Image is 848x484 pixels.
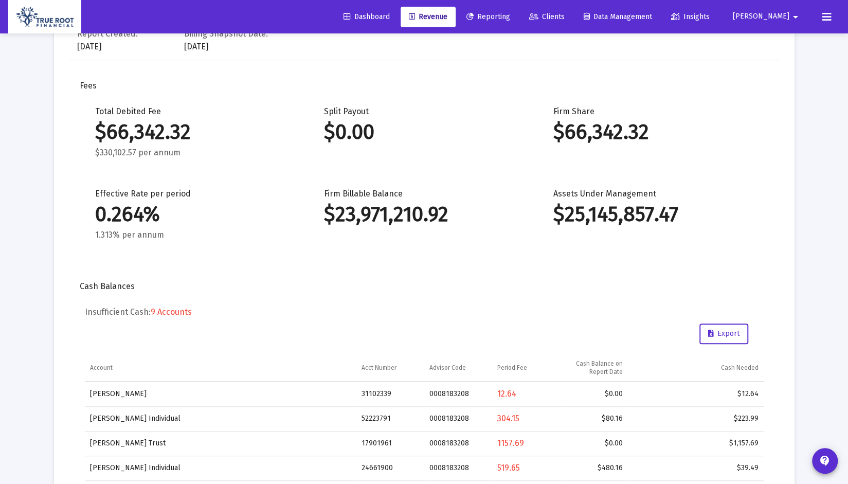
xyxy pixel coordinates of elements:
[424,406,492,431] td: 0008183208
[409,12,447,21] span: Revenue
[628,354,764,382] td: Column Cash Needed
[819,455,831,467] mat-icon: contact_support
[344,12,390,21] span: Dashboard
[424,382,492,406] td: 0008183208
[565,438,623,449] div: $0.00
[553,106,752,158] div: Firm Share
[77,29,138,39] div: Report Created:
[95,230,294,240] div: 1.313% per annum
[424,354,492,382] td: Column Advisor Code
[671,12,710,21] span: Insights
[95,127,294,137] div: $66,342.32
[85,354,356,382] td: Column Account
[85,456,356,480] td: [PERSON_NAME] Individual
[324,127,522,137] div: $0.00
[95,189,294,240] div: Effective Rate per period
[466,12,510,21] span: Reporting
[584,12,652,21] span: Data Management
[401,7,456,27] a: Revenue
[497,414,555,424] div: 304.15
[85,406,356,431] td: [PERSON_NAME] Individual
[356,456,424,480] td: 24661900
[95,209,294,220] div: 0.264%
[356,431,424,456] td: 17901961
[362,364,396,372] div: Acct Number
[699,324,748,344] button: Export
[497,463,555,473] div: 519.65
[708,329,739,338] span: Export
[565,463,623,473] div: $480.16
[424,456,492,480] td: 0008183208
[16,7,74,27] img: Dashboard
[77,26,138,52] div: [DATE]
[424,431,492,456] td: 0008183208
[633,414,759,424] div: $223.99
[151,307,192,317] span: 9 Accounts
[492,354,560,382] td: Column Period Fee
[324,189,522,240] div: Firm Billable Balance
[521,7,573,27] a: Clients
[789,7,802,27] mat-icon: arrow_drop_down
[80,81,769,91] div: Fees
[429,364,466,372] div: Advisor Code
[184,26,268,52] div: [DATE]
[497,364,527,372] div: Period Fee
[633,389,759,399] div: $12.64
[85,431,356,456] td: [PERSON_NAME] Trust
[85,382,356,406] td: [PERSON_NAME]
[184,29,268,39] div: Billing Snapshot Date:
[560,354,628,382] td: Column Cash Balance on Report Date
[553,209,752,220] div: $25,145,857.47
[721,364,759,372] div: Cash Needed
[324,106,522,158] div: Split Payout
[324,209,522,220] div: $23,971,210.92
[663,7,718,27] a: Insights
[497,389,555,399] div: 12.64
[553,127,752,137] div: $66,342.32
[565,389,623,399] div: $0.00
[356,406,424,431] td: 52223791
[356,354,424,382] td: Column Acct Number
[565,360,623,376] div: Cash Balance on Report Date
[335,7,398,27] a: Dashboard
[497,438,555,449] div: 1157.69
[95,148,294,158] div: $330,102.57 per annum
[80,281,769,292] div: Cash Balances
[575,7,660,27] a: Data Management
[458,7,518,27] a: Reporting
[633,463,759,473] div: $39.49
[356,382,424,406] td: 31102339
[565,414,623,424] div: $80.16
[529,12,565,21] span: Clients
[733,12,789,21] span: [PERSON_NAME]
[720,6,814,27] button: [PERSON_NAME]
[90,364,113,372] div: Account
[85,307,764,317] h5: Insufficient Cash:
[553,189,752,240] div: Assets Under Management
[633,438,759,449] div: $1,157.69
[95,106,294,158] div: Total Debited Fee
